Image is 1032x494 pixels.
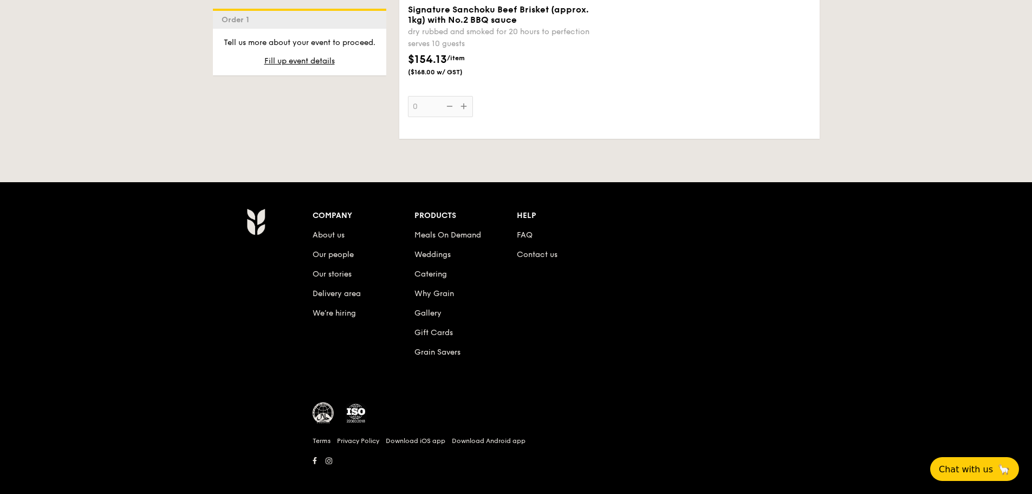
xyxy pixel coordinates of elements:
div: serves 10 guests [408,39,605,49]
span: ($168.00 w/ GST) [408,68,482,76]
span: 🦙 [997,463,1010,476]
a: Contact us [517,250,557,259]
a: Weddings [414,250,451,259]
a: Gallery [414,309,442,318]
span: /item [447,54,465,62]
a: Privacy Policy [337,437,379,445]
span: Order 1 [222,15,254,24]
a: Grain Savers [414,348,460,357]
img: MUIS Halal Certified [313,402,334,424]
a: Why Grain [414,289,454,298]
div: Help [517,208,619,223]
a: FAQ [517,230,533,240]
a: We’re hiring [313,309,356,318]
span: Chat with us [939,464,993,474]
a: Terms [313,437,330,445]
h6: Revision [204,469,828,477]
span: $154.13 [408,53,447,66]
a: Gift Cards [414,328,453,337]
a: Download iOS app [386,437,445,445]
span: Fill up event details [264,56,335,66]
a: Download Android app [452,437,525,445]
img: AYc88T3wAAAABJRU5ErkJggg== [246,208,265,235]
a: Our stories [313,270,352,279]
a: Our people [313,250,354,259]
div: Products [414,208,517,223]
div: dry rubbed and smoked for 20 hours to perfection [408,27,605,36]
a: About us [313,230,345,240]
a: Catering [414,270,447,279]
a: Delivery area [313,289,361,298]
a: Meals On Demand [414,230,481,240]
button: Chat with us🦙 [930,457,1019,481]
span: Signature Sanchoku Beef Brisket (approx. 1kg) with No.2 BBQ sauce [408,4,589,25]
img: ISO Certified [345,402,367,424]
p: Tell us more about your event to proceed. [222,37,378,48]
div: Company [313,208,415,223]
